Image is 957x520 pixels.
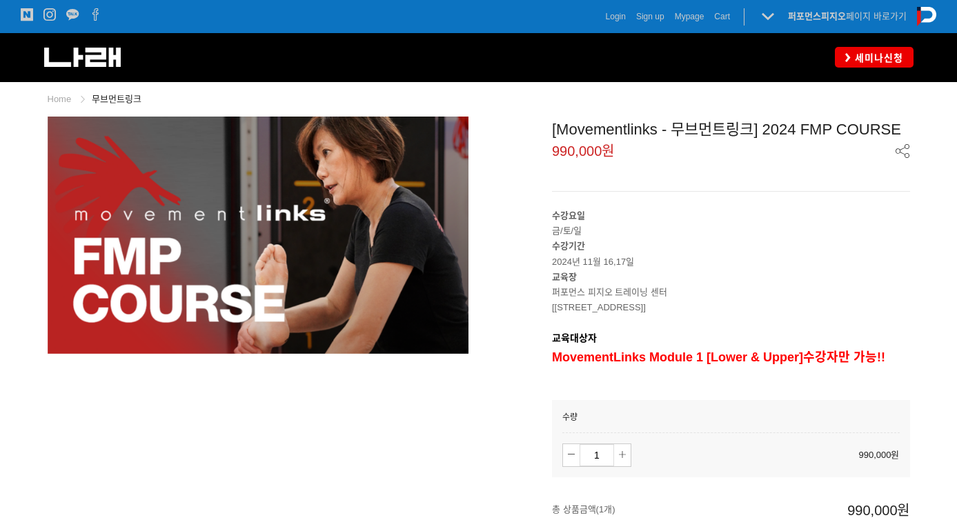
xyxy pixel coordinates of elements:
[835,47,914,67] a: 세미나신청
[552,117,910,139] div: [Movementlinks - 무브먼트링크] 2024 FMP COURSE
[788,11,846,21] strong: 퍼포먼스피지오
[552,144,614,158] span: 990,000원
[851,51,903,65] span: 세미나신청
[714,10,730,23] a: Cart
[552,239,910,269] p: 2024년 11월 16,17일
[788,11,907,21] a: 퍼포먼스피지오페이지 바로가기
[552,285,910,300] p: 퍼포먼스 피지오 트레이닝 센터
[92,94,141,104] a: 무브먼트링크
[552,210,585,221] strong: 수강요일
[552,272,577,282] strong: 교육장
[552,350,885,364] span: MovementLinks Module 1 [Lower & Upper]수강자만 가능!!
[636,10,664,23] a: Sign up
[859,449,900,459] span: 990,000원
[552,241,585,251] strong: 수강기간
[580,444,614,466] input: number
[48,94,72,104] a: Home
[675,10,704,23] a: Mypage
[552,208,910,239] p: 금/토/일
[552,300,910,315] p: [[STREET_ADDRESS]]
[606,10,626,23] a: Login
[552,332,597,343] span: 교육대상자
[562,410,578,423] span: 수량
